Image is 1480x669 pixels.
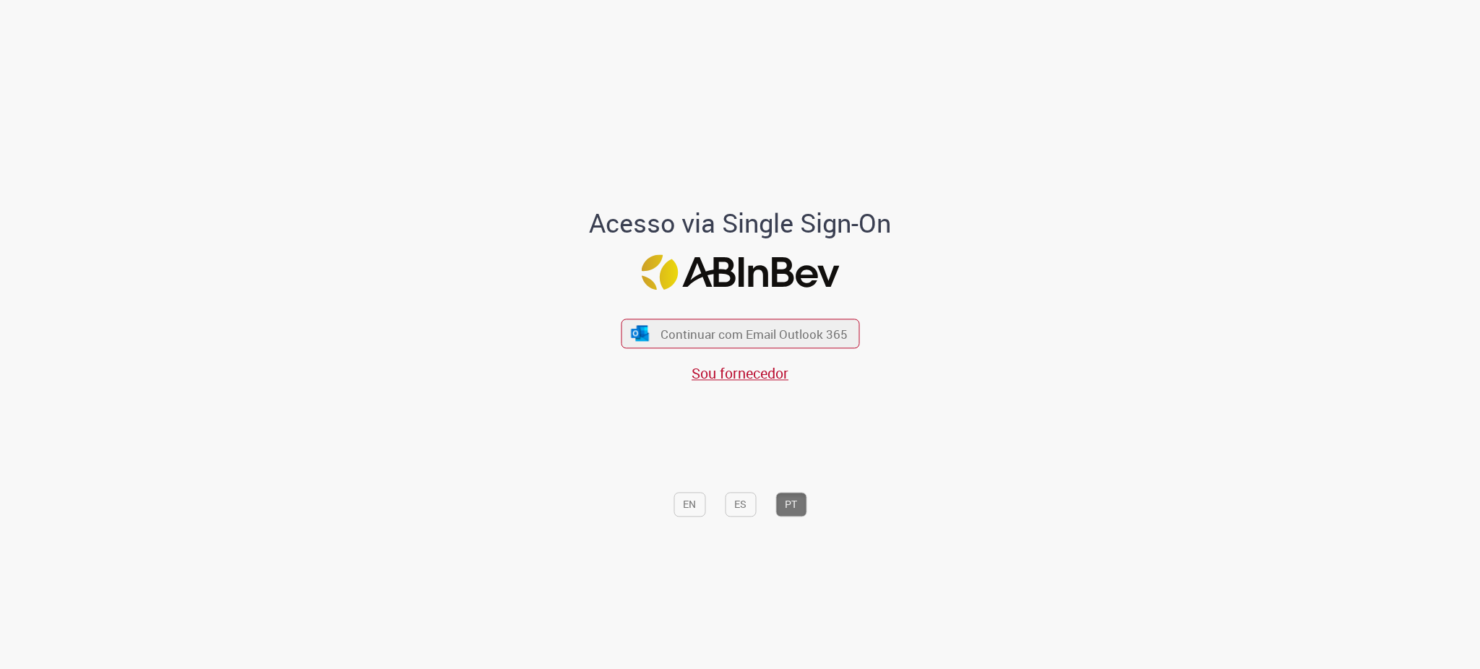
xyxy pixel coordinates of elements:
button: EN [674,492,705,517]
button: ícone Azure/Microsoft 360 Continuar com Email Outlook 365 [621,319,859,348]
button: ES [725,492,756,517]
a: Sou fornecedor [692,363,788,383]
button: PT [775,492,806,517]
h1: Acesso via Single Sign-On [540,209,941,238]
span: Continuar com Email Outlook 365 [661,325,848,342]
img: Logo ABInBev [641,255,839,290]
img: ícone Azure/Microsoft 360 [630,326,650,341]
